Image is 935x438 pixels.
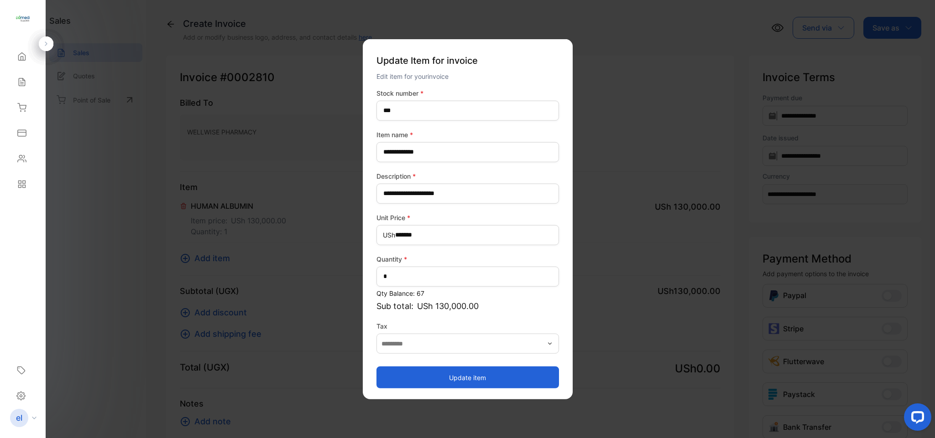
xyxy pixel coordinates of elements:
[16,412,22,424] p: el
[376,212,559,222] label: Unit Price
[897,400,935,438] iframe: LiveChat chat widget
[376,299,559,312] p: Sub total:
[383,230,395,240] span: USh
[376,129,559,139] label: Item name
[376,288,559,298] p: Qty Balance: 67
[376,72,449,80] span: Edit item for your invoice
[376,254,559,263] label: Quantity
[376,366,559,388] button: Update item
[376,321,559,330] label: Tax
[16,12,30,26] img: logo
[376,88,559,98] label: Stock number
[417,299,479,312] span: USh 130,000.00
[376,50,559,71] p: Update Item for invoice
[376,171,559,180] label: Description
